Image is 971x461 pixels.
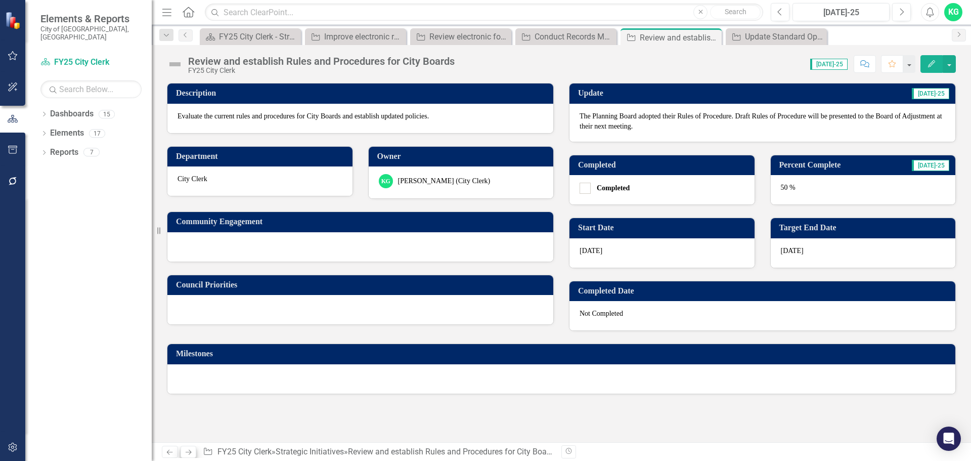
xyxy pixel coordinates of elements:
[219,30,298,43] div: FY25 City Clerk - Strategic Plan
[83,148,100,157] div: 7
[203,446,554,458] div: » »
[40,57,142,68] a: FY25 City Clerk
[912,160,949,171] span: [DATE]-25
[178,175,207,183] span: City Clerk
[99,110,115,118] div: 15
[398,176,491,186] div: [PERSON_NAME] (City Clerk)
[710,5,761,19] button: Search
[429,30,509,43] div: Review electronic folders for retention and disposition
[796,7,886,19] div: [DATE]-25
[535,30,614,43] div: Conduct Records Management training
[379,174,393,188] div: KG
[176,280,548,289] h3: Council Priorities
[324,30,404,43] div: Improve electronic records storage
[518,30,614,43] a: Conduct Records Management training
[771,175,956,204] div: 50 %
[810,59,848,70] span: [DATE]-25
[944,3,962,21] button: KG
[580,247,602,255] span: [DATE]
[167,56,183,72] img: Not Defined
[745,30,824,43] div: Update Standard Operating Procedures
[188,67,455,74] div: FY25 City Clerk
[413,30,509,43] a: Review electronic folders for retention and disposition
[276,447,344,456] a: Strategic Initiatives
[640,31,719,44] div: Review and establish Rules and Procedures for City Boards
[578,286,950,296] h3: Completed Date
[178,111,543,121] p: Evaluate the current rules and procedures for City Boards and establish updated policies.
[176,349,950,358] h3: Milestones
[176,89,548,98] h3: Description
[937,427,961,451] div: Open Intercom Messenger
[217,447,272,456] a: FY25 City Clerk
[728,30,824,43] a: Update Standard Operating Procedures
[578,89,725,98] h3: Update
[50,147,78,158] a: Reports
[578,160,749,170] h3: Completed
[779,160,885,170] h3: Percent Complete
[176,152,347,161] h3: Department
[188,56,455,67] div: Review and establish Rules and Procedures for City Boards
[40,25,142,41] small: City of [GEOGRAPHIC_DATA], [GEOGRAPHIC_DATA]
[202,30,298,43] a: FY25 City Clerk - Strategic Plan
[779,223,951,232] h3: Target End Date
[725,8,746,16] span: Search
[40,13,142,25] span: Elements & Reports
[176,217,548,226] h3: Community Engagement
[580,111,945,132] p: The Planning Board adopted their Rules of Procedure. Draft Rules of Procedure will be presented t...
[569,301,955,330] div: Not Completed
[50,108,94,120] a: Dashboards
[792,3,890,21] button: [DATE]-25
[40,80,142,98] input: Search Below...
[377,152,549,161] h3: Owner
[781,247,804,255] span: [DATE]
[205,4,763,21] input: Search ClearPoint...
[348,447,558,456] div: Review and establish Rules and Procedures for City Boards
[912,88,949,99] span: [DATE]-25
[307,30,404,43] a: Improve electronic records storage
[5,12,23,29] img: ClearPoint Strategy
[578,223,749,232] h3: Start Date
[89,129,105,138] div: 17
[50,128,84,139] a: Elements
